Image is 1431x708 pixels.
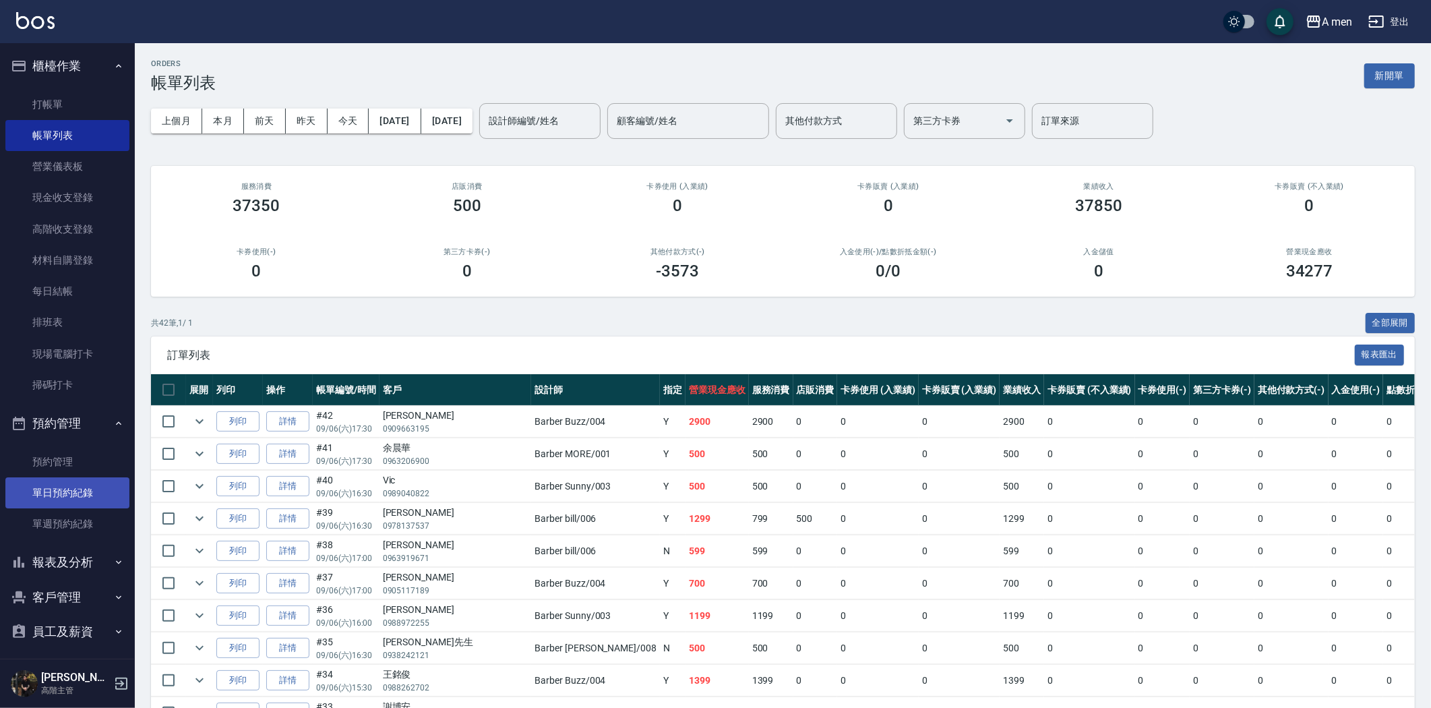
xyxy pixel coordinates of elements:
td: #35 [313,632,379,664]
td: 599 [1000,535,1044,567]
th: 卡券使用 (入業績) [837,374,919,406]
h2: 營業現金應收 [1221,247,1399,256]
td: 0 [1329,568,1384,599]
td: 0 [1135,600,1190,632]
a: 詳情 [266,606,309,626]
td: Y [660,438,686,470]
button: 列印 [216,541,260,562]
td: 0 [1135,471,1190,502]
h3: 0 [673,196,682,215]
button: 報表及分析 [5,545,129,580]
div: [PERSON_NAME] [383,506,528,520]
button: 本月 [202,109,244,134]
h5: [PERSON_NAME] [41,671,110,684]
td: 500 [1000,471,1044,502]
td: 0 [1329,503,1384,535]
td: Barber Buzz /004 [531,406,660,438]
td: 0 [1254,632,1329,664]
th: 其他付款方式(-) [1254,374,1329,406]
h3: 0 [1305,196,1314,215]
th: 設計師 [531,374,660,406]
div: [PERSON_NAME] [383,603,528,617]
td: 0 [793,568,838,599]
td: 0 [1190,535,1254,567]
a: 帳單列表 [5,120,129,151]
td: 0 [919,535,1000,567]
td: 0 [1190,471,1254,502]
td: 0 [1254,406,1329,438]
td: 0 [1190,600,1254,632]
td: 0 [1044,632,1134,664]
td: 0 [1044,438,1134,470]
p: 0963919671 [383,552,528,564]
button: expand row [189,541,210,561]
p: 09/06 (六) 15:30 [316,682,376,694]
div: Vic [383,473,528,488]
td: 0 [1044,406,1134,438]
button: expand row [189,476,210,496]
td: 0 [837,535,919,567]
a: 單日預約紀錄 [5,477,129,508]
td: 500 [686,632,749,664]
a: 營業儀表板 [5,151,129,182]
button: 登出 [1363,9,1415,34]
td: 0 [919,665,1000,697]
td: #34 [313,665,379,697]
td: 2900 [749,406,793,438]
td: 500 [686,471,749,502]
button: 預約管理 [5,406,129,441]
td: 0 [793,600,838,632]
td: #39 [313,503,379,535]
td: 0 [1254,503,1329,535]
td: 0 [1135,406,1190,438]
p: 0963206900 [383,455,528,467]
h2: 卡券販賣 (不入業績) [1221,182,1399,191]
td: Barber Sunny /003 [531,600,660,632]
td: 0 [793,471,838,502]
h3: 0 /0 [876,262,901,281]
button: 列印 [216,606,260,626]
td: 0 [1044,535,1134,567]
td: 0 [1190,632,1254,664]
td: 0 [1254,568,1329,599]
td: 0 [919,568,1000,599]
button: expand row [189,606,210,626]
a: 報表匯出 [1355,348,1405,361]
button: 列印 [216,476,260,497]
th: 列印 [213,374,263,406]
button: [DATE] [369,109,421,134]
h2: 入金使用(-) /點數折抵金額(-) [799,247,978,256]
td: 500 [1000,438,1044,470]
button: 上個月 [151,109,202,134]
td: 0 [793,632,838,664]
button: Open [999,110,1021,131]
a: 詳情 [266,541,309,562]
td: Y [660,600,686,632]
td: 2900 [1000,406,1044,438]
td: 0 [1190,503,1254,535]
p: 09/06 (六) 16:30 [316,649,376,661]
td: 0 [837,503,919,535]
p: 0988262702 [383,682,528,694]
td: 0 [837,600,919,632]
td: 500 [1000,632,1044,664]
td: 0 [1135,438,1190,470]
td: Y [660,406,686,438]
td: 1399 [1000,665,1044,697]
div: [PERSON_NAME] [383,570,528,585]
button: 新開單 [1364,63,1415,88]
button: 全部展開 [1366,313,1415,334]
td: 1399 [686,665,749,697]
a: 現金收支登錄 [5,182,129,213]
td: 500 [749,471,793,502]
button: 列印 [216,638,260,659]
td: 0 [1190,438,1254,470]
h2: 第三方卡券(-) [378,247,557,256]
td: 700 [1000,568,1044,599]
th: 卡券販賣 (入業績) [919,374,1000,406]
td: 1299 [1000,503,1044,535]
td: 599 [686,535,749,567]
td: #37 [313,568,379,599]
th: 展開 [186,374,213,406]
button: expand row [189,444,210,464]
